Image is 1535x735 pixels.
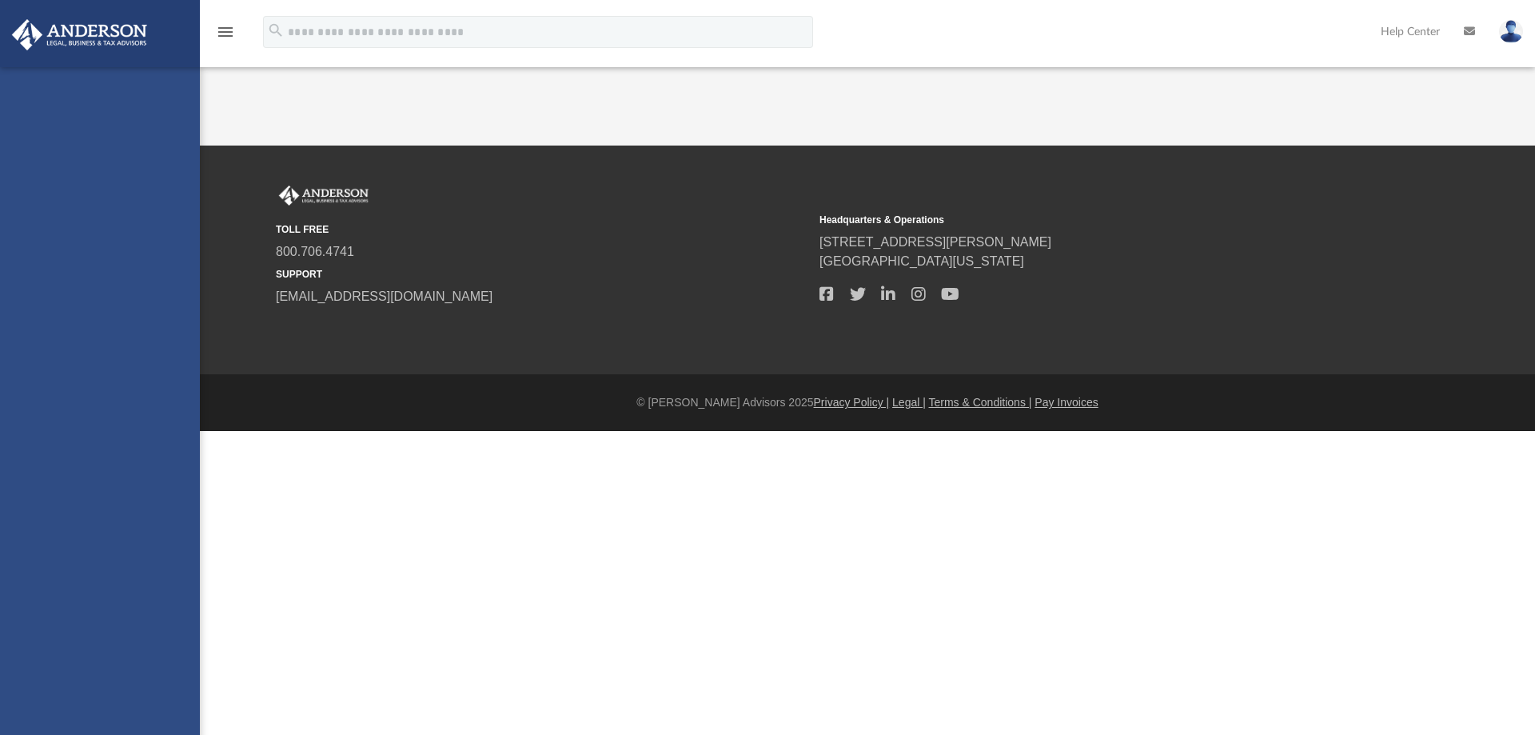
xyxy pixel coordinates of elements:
i: search [267,22,285,39]
i: menu [216,22,235,42]
img: Anderson Advisors Platinum Portal [276,186,372,206]
a: Privacy Policy | [814,396,890,409]
a: Terms & Conditions | [929,396,1032,409]
img: Anderson Advisors Platinum Portal [7,19,152,50]
a: [GEOGRAPHIC_DATA][US_STATE] [819,254,1024,268]
a: [EMAIL_ADDRESS][DOMAIN_NAME] [276,290,492,303]
a: Pay Invoices [1035,396,1098,409]
small: Headquarters & Operations [819,213,1352,227]
a: Legal | [892,396,926,409]
a: [STREET_ADDRESS][PERSON_NAME] [819,235,1051,249]
small: TOLL FREE [276,222,808,237]
small: SUPPORT [276,267,808,282]
a: 800.706.4741 [276,245,354,258]
div: © [PERSON_NAME] Advisors 2025 [200,394,1535,411]
img: User Pic [1499,20,1523,43]
a: menu [216,30,235,42]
